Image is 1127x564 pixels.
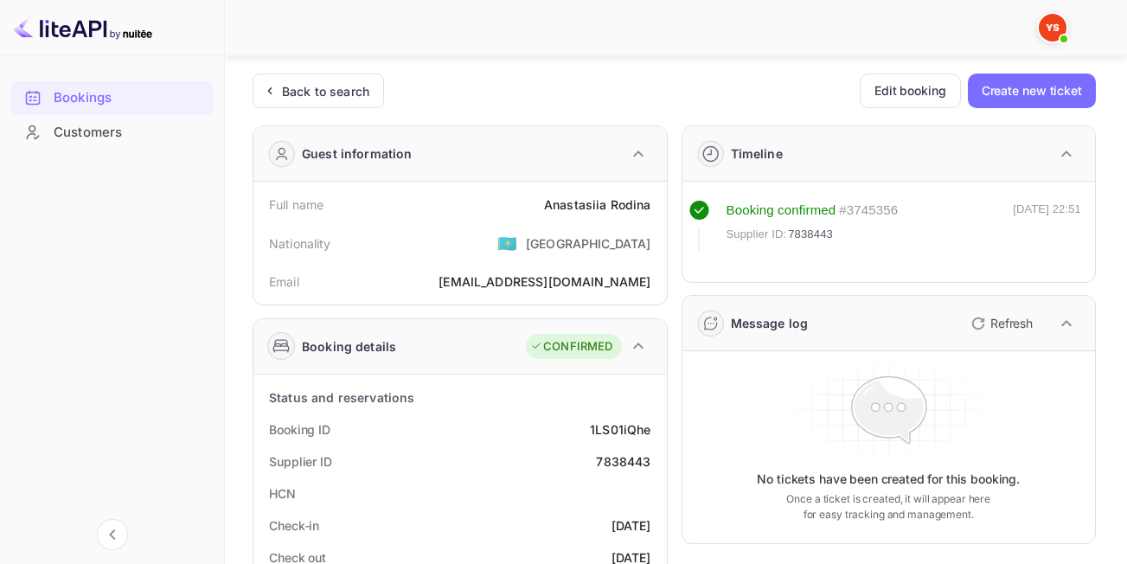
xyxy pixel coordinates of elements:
[968,74,1096,108] button: Create new ticket
[731,314,809,332] div: Message log
[54,123,205,143] div: Customers
[961,310,1040,337] button: Refresh
[439,272,650,291] div: [EMAIL_ADDRESS][DOMAIN_NAME]
[302,144,413,163] div: Guest information
[10,116,214,150] div: Customers
[269,484,296,503] div: HCN
[596,452,650,471] div: 7838443
[839,201,898,221] div: # 3745356
[860,74,961,108] button: Edit booking
[788,226,833,243] span: 7838443
[727,201,836,221] div: Booking confirmed
[269,388,414,407] div: Status and reservations
[97,519,128,550] button: Collapse navigation
[302,337,396,356] div: Booking details
[612,516,651,535] div: [DATE]
[282,82,369,100] div: Back to search
[14,14,152,42] img: LiteAPI logo
[269,272,299,291] div: Email
[544,195,651,214] div: Anastasiia Rodina
[10,81,214,115] div: Bookings
[757,471,1020,488] p: No tickets have been created for this booking.
[269,516,319,535] div: Check-in
[269,234,331,253] div: Nationality
[530,338,612,356] div: CONFIRMED
[1039,14,1066,42] img: Yandex Support
[727,226,787,243] span: Supplier ID:
[269,452,332,471] div: Supplier ID
[497,228,517,259] span: United States
[990,314,1033,332] p: Refresh
[526,234,651,253] div: [GEOGRAPHIC_DATA]
[10,116,214,148] a: Customers
[269,420,330,439] div: Booking ID
[590,420,650,439] div: 1LS01iQhe
[54,88,205,108] div: Bookings
[1013,201,1081,251] div: [DATE] 22:51
[269,195,323,214] div: Full name
[731,144,783,163] div: Timeline
[778,491,998,522] p: Once a ticket is created, it will appear here for easy tracking and management.
[10,81,214,113] a: Bookings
